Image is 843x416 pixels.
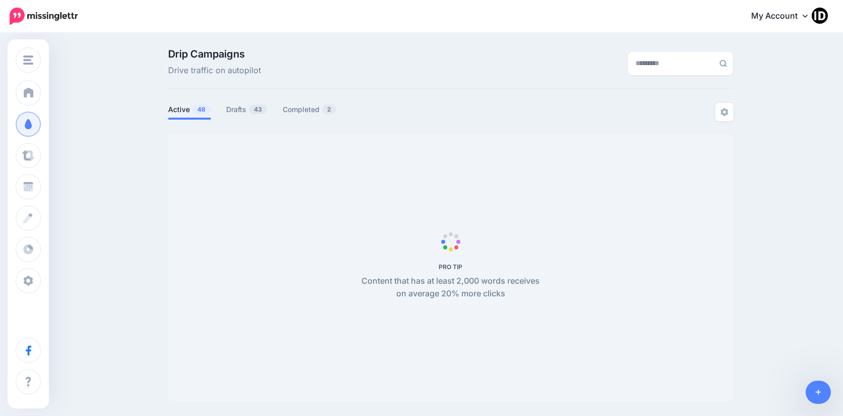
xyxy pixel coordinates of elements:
p: Content that has at least 2,000 words receives on average 20% more clicks [356,275,545,301]
img: Missinglettr [10,8,78,25]
img: menu.png [23,56,33,65]
span: Drive traffic on autopilot [168,64,261,77]
a: Completed2 [283,103,337,116]
a: Drafts43 [226,103,268,116]
img: search-grey-6.png [719,60,727,67]
img: settings-grey.png [720,108,728,116]
span: 48 [192,105,210,114]
span: 2 [322,105,336,114]
a: Active48 [168,103,211,116]
h5: PRO TIP [356,263,545,271]
a: My Account [741,4,828,29]
span: Drip Campaigns [168,49,261,59]
span: 43 [249,105,267,114]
